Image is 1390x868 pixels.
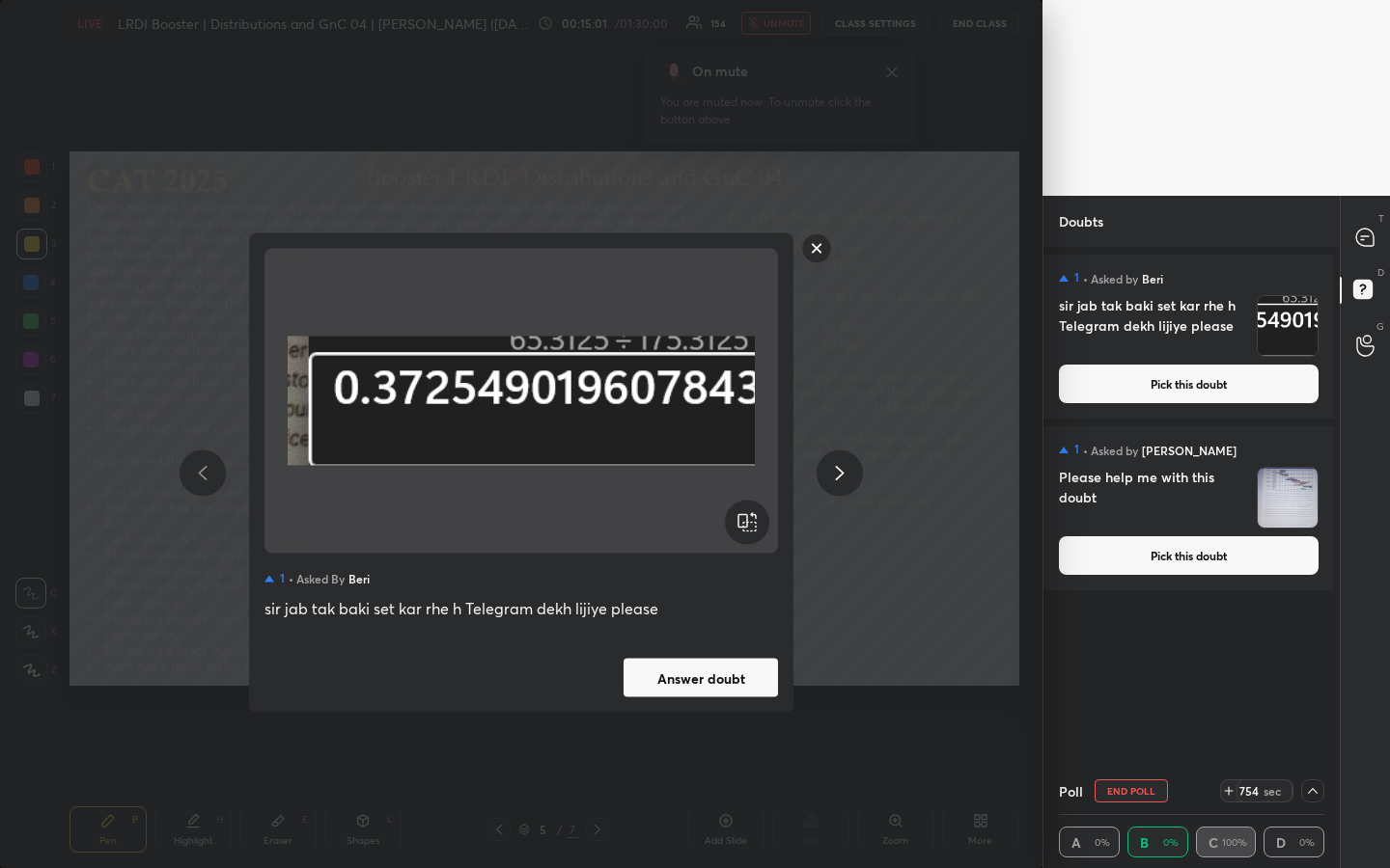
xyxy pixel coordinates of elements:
h4: Poll [1059,781,1083,801]
h5: • Asked by [1083,270,1138,287]
div: grid [1043,247,1334,769]
p: T [1378,211,1384,226]
p: G [1376,319,1384,334]
h5: • Asked by [1083,442,1138,459]
div: sir jab tak baki set kar rhe h Telegram dekh lijiye please [264,597,778,620]
img: 1759506209PVFZ4X.png [1258,296,1318,356]
button: Pick this doubt [1059,536,1319,575]
h4: Please help me with this doubt [1059,467,1249,529]
div: sec [1261,783,1284,799]
h5: Beri [348,569,370,589]
button: Answer doubt [624,659,778,697]
h5: 1 [1074,270,1079,285]
button: END POLL [1095,779,1168,802]
p: Doubts [1043,196,1119,247]
h5: [PERSON_NAME] [1142,442,1237,459]
button: Pick this doubt [1059,365,1319,403]
h5: • Asked by [289,569,345,589]
p: D [1377,265,1384,280]
img: 1759506209PVFZ4X.png [288,257,755,546]
h5: 1 [1074,442,1079,457]
img: 1759505724ZD2JQA.jpg [1258,468,1318,528]
h5: 1 [280,570,285,585]
h4: sir jab tak baki set kar rhe h Telegram dekh lijiye please [1059,295,1249,357]
div: 754 [1237,783,1261,799]
h5: Beri [1142,270,1163,287]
